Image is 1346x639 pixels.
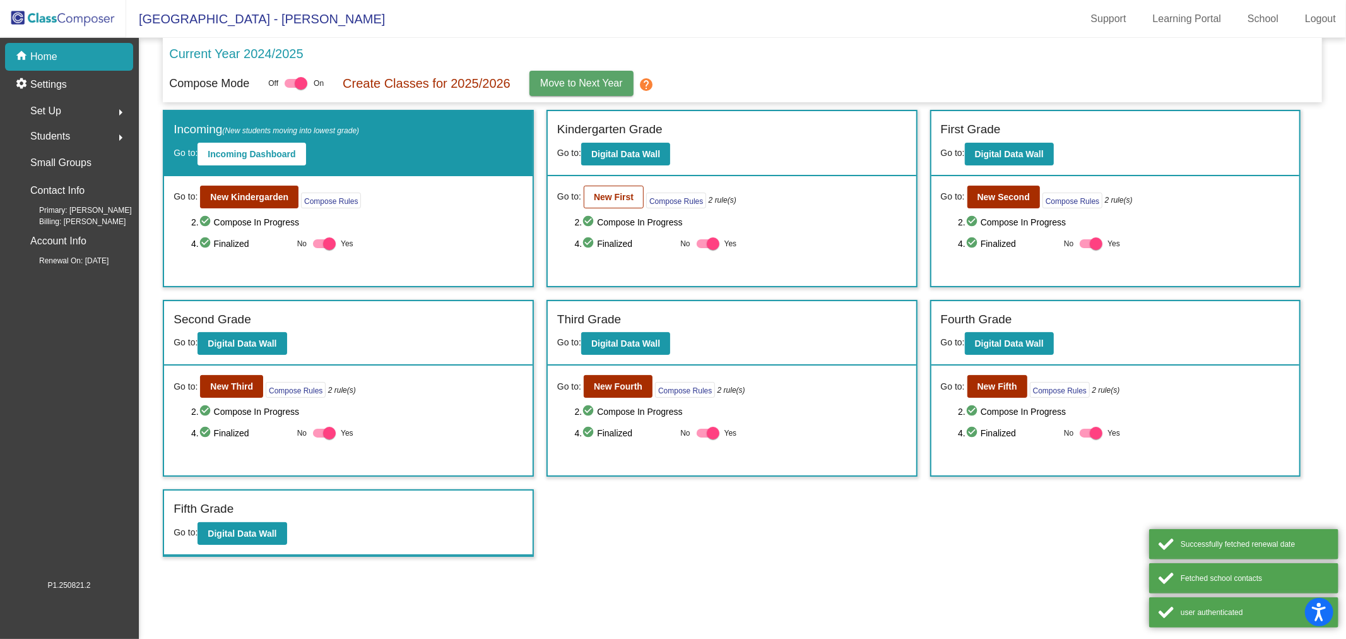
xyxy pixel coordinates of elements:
[557,121,663,139] label: Kindergarten Grade
[30,77,67,92] p: Settings
[958,215,1290,230] span: 2. Compose In Progress
[1064,427,1073,439] span: No
[709,194,736,206] i: 2 rule(s)
[191,404,523,419] span: 2. Compose In Progress
[584,375,652,398] button: New Fourth
[965,236,981,251] mat-icon: check_circle
[540,78,623,88] span: Move to Next Year
[1030,382,1090,398] button: Compose Rules
[198,332,286,355] button: Digital Data Wall
[169,44,303,63] p: Current Year 2024/2025
[199,215,214,230] mat-icon: check_circle
[724,236,737,251] span: Yes
[113,130,128,145] mat-icon: arrow_right
[328,385,356,396] i: 2 rule(s)
[191,215,523,230] span: 2. Compose In Progress
[30,154,92,172] p: Small Groups
[15,49,30,64] mat-icon: home
[965,332,1054,355] button: Digital Data Wall
[343,74,511,93] p: Create Classes for 2025/2026
[941,190,965,203] span: Go to:
[200,186,298,208] button: New Kindergarden
[169,75,249,92] p: Compose Mode
[1081,9,1136,29] a: Support
[582,426,597,441] mat-icon: check_circle
[208,529,276,539] b: Digital Data Wall
[655,382,715,398] button: Compose Rules
[557,148,581,158] span: Go to:
[174,380,198,393] span: Go to:
[199,404,214,419] mat-icon: check_circle
[1181,607,1329,618] div: user authenticated
[591,338,660,349] b: Digital Data Wall
[210,381,253,391] b: New Third
[639,77,654,92] mat-icon: help
[1143,9,1232,29] a: Learning Portal
[191,236,291,251] span: 4. Finalized
[529,71,634,96] button: Move to Next Year
[958,404,1290,419] span: 2. Compose In Progress
[199,426,214,441] mat-icon: check_circle
[575,404,907,419] span: 2. Compose In Progress
[958,236,1058,251] span: 4. Finalized
[174,500,233,518] label: Fifth Grade
[19,216,126,227] span: Billing: [PERSON_NAME]
[19,255,109,266] span: Renewal On: [DATE]
[1092,385,1119,396] i: 2 rule(s)
[1295,9,1346,29] a: Logout
[208,338,276,349] b: Digital Data Wall
[15,77,30,92] mat-icon: settings
[126,9,385,29] span: [GEOGRAPHIC_DATA] - [PERSON_NAME]
[975,338,1044,349] b: Digital Data Wall
[1107,426,1120,441] span: Yes
[1064,238,1073,249] span: No
[724,426,737,441] span: Yes
[581,332,670,355] button: Digital Data Wall
[584,186,644,208] button: New First
[941,337,965,347] span: Go to:
[19,205,132,216] span: Primary: [PERSON_NAME]
[594,381,642,391] b: New Fourth
[1237,9,1289,29] a: School
[199,236,214,251] mat-icon: check_circle
[210,192,288,202] b: New Kindergarden
[582,236,597,251] mat-icon: check_circle
[594,192,634,202] b: New First
[30,232,86,250] p: Account Info
[557,380,581,393] span: Go to:
[646,193,706,208] button: Compose Rules
[557,311,621,329] label: Third Grade
[198,522,286,545] button: Digital Data Wall
[557,190,581,203] span: Go to:
[198,143,305,165] button: Incoming Dashboard
[575,236,675,251] span: 4. Finalized
[341,426,353,441] span: Yes
[582,215,597,230] mat-icon: check_circle
[965,426,981,441] mat-icon: check_circle
[941,380,965,393] span: Go to:
[266,382,326,398] button: Compose Rules
[965,404,981,419] mat-icon: check_circle
[174,148,198,158] span: Go to:
[208,149,295,159] b: Incoming Dashboard
[174,121,359,139] label: Incoming
[301,193,361,208] button: Compose Rules
[1181,573,1329,584] div: Fetched school contacts
[297,238,307,249] span: No
[680,238,690,249] span: No
[1181,539,1329,550] div: Successfully fetched renewal date
[341,236,353,251] span: Yes
[268,78,278,89] span: Off
[1105,194,1133,206] i: 2 rule(s)
[1107,236,1120,251] span: Yes
[1042,193,1102,208] button: Compose Rules
[965,143,1054,165] button: Digital Data Wall
[967,375,1027,398] button: New Fifth
[30,102,61,120] span: Set Up
[174,311,251,329] label: Second Grade
[680,427,690,439] span: No
[314,78,324,89] span: On
[30,128,70,145] span: Students
[113,105,128,120] mat-icon: arrow_right
[975,149,1044,159] b: Digital Data Wall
